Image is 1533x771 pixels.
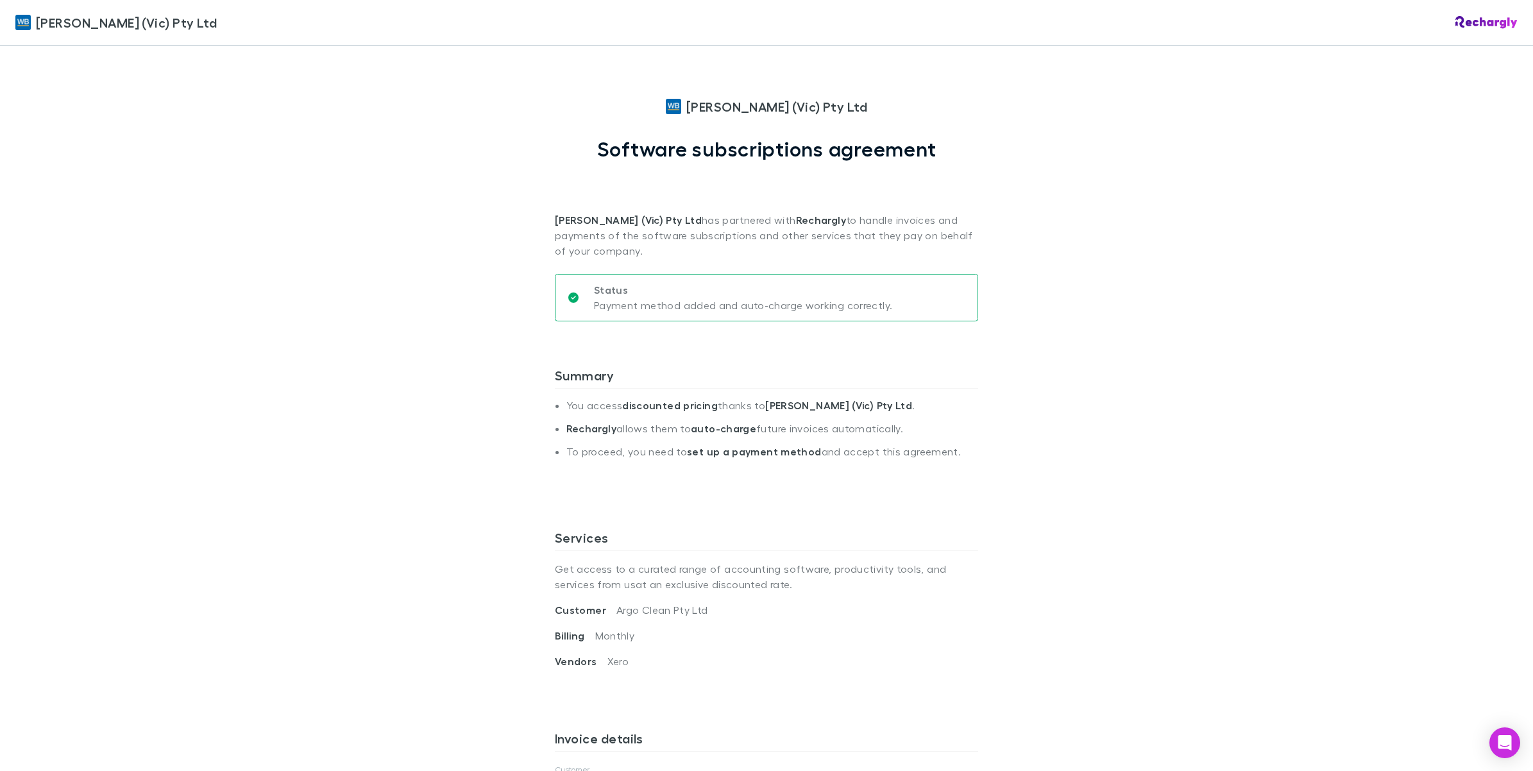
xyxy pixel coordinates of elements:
h3: Services [555,530,978,550]
h3: Summary [555,368,978,388]
img: William Buck (Vic) Pty Ltd's Logo [666,99,681,114]
strong: discounted pricing [622,399,718,412]
p: Status [594,282,892,298]
span: Customer [555,604,616,616]
strong: Rechargly [796,214,846,226]
span: Billing [555,629,595,642]
span: [PERSON_NAME] (Vic) Pty Ltd [686,97,867,116]
div: Open Intercom Messenger [1489,727,1520,758]
strong: [PERSON_NAME] (Vic) Pty Ltd [555,214,702,226]
span: Monthly [595,629,635,641]
strong: auto-charge [691,422,756,435]
span: [PERSON_NAME] (Vic) Pty Ltd [36,13,217,32]
strong: Rechargly [566,422,616,435]
span: Vendors [555,655,607,668]
p: Payment method added and auto-charge working correctly. [594,298,892,313]
p: has partnered with to handle invoices and payments of the software subscriptions and other servic... [555,161,978,258]
li: You access thanks to . [566,399,978,422]
strong: set up a payment method [687,445,821,458]
li: To proceed, you need to and accept this agreement. [566,445,978,468]
img: Rechargly Logo [1455,16,1518,29]
strong: [PERSON_NAME] (Vic) Pty Ltd [765,399,912,412]
h3: Invoice details [555,731,978,751]
span: Argo Clean Pty Ltd [616,604,708,616]
img: William Buck (Vic) Pty Ltd's Logo [15,15,31,30]
span: Xero [607,655,629,667]
li: allows them to future invoices automatically. [566,422,978,445]
p: Get access to a curated range of accounting software, productivity tools, and services from us at... [555,551,978,602]
h1: Software subscriptions agreement [597,137,936,161]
